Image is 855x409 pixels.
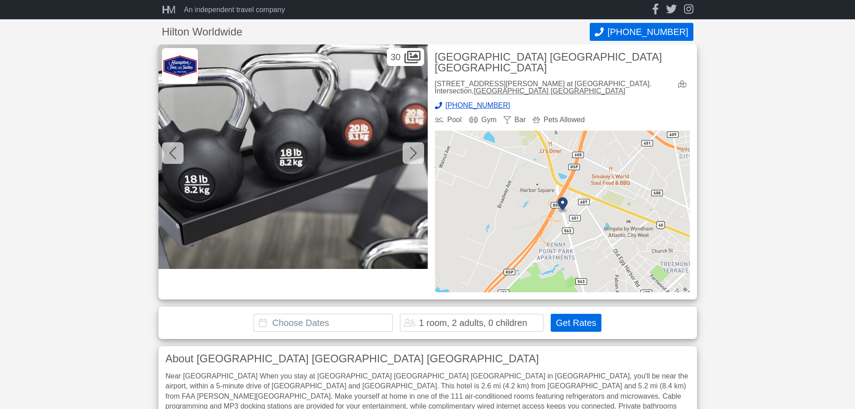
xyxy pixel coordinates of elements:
a: HM [162,4,180,15]
button: Get Rates [551,314,601,332]
a: view map [678,80,690,95]
div: Gym [469,116,497,123]
img: map [435,131,690,292]
a: twitter [666,4,677,16]
h1: Hilton Worldwide [162,26,590,37]
div: Pool [435,116,462,123]
input: Choose Dates [254,314,393,332]
span: H [162,4,167,16]
div: [STREET_ADDRESS][PERSON_NAME] at [GEOGRAPHIC_DATA]. Intersection, [435,80,671,95]
a: instagram [684,4,693,16]
button: Call [590,23,693,41]
a: [GEOGRAPHIC_DATA] [GEOGRAPHIC_DATA] [474,87,626,95]
span: M [167,4,173,16]
div: 30 [387,48,424,66]
img: Hilton Worldwide [162,48,198,84]
h3: About [GEOGRAPHIC_DATA] [GEOGRAPHIC_DATA] [GEOGRAPHIC_DATA] [166,353,690,364]
div: Bar [504,116,526,123]
span: [PHONE_NUMBER] [607,27,688,37]
a: facebook [652,4,659,16]
img: Fitness facility [158,44,428,269]
span: [PHONE_NUMBER] [446,102,510,109]
h2: [GEOGRAPHIC_DATA] [GEOGRAPHIC_DATA] [GEOGRAPHIC_DATA] [435,52,690,73]
div: Pets Allowed [533,116,585,123]
div: An independent travel company [184,6,285,13]
div: 1 room, 2 adults, 0 children [419,318,527,327]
